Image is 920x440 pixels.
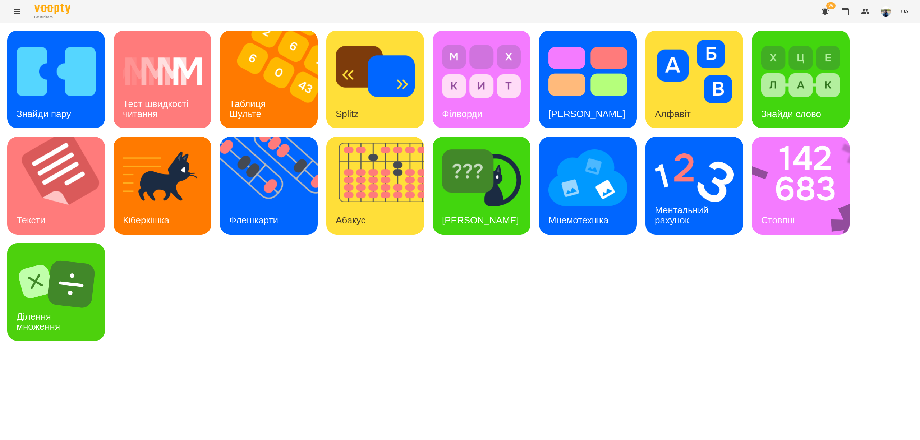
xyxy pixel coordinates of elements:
[123,146,202,209] img: Кіберкішка
[17,40,96,103] img: Знайди пару
[655,205,711,225] h3: Ментальний рахунок
[433,31,530,128] a: ФілвордиФілворди
[7,31,105,128] a: Знайди паруЗнайди пару
[7,137,105,235] a: ТекстиТексти
[9,3,26,20] button: Menu
[548,108,625,119] h3: [PERSON_NAME]
[761,215,795,226] h3: Стовпці
[7,243,105,341] a: Ділення множенняДілення множення
[901,8,908,15] span: UA
[761,40,840,103] img: Знайди слово
[752,137,850,235] a: СтовпціСтовпці
[123,98,191,119] h3: Тест швидкості читання
[220,31,327,128] img: Таблиця Шульте
[220,137,318,235] a: ФлешкартиФлешкарти
[433,137,530,235] a: Знайди Кіберкішку[PERSON_NAME]
[442,215,519,226] h3: [PERSON_NAME]
[442,108,482,119] h3: Філворди
[17,108,71,119] h3: Знайди пару
[17,215,45,226] h3: Тексти
[229,98,268,119] h3: Таблиця Шульте
[548,40,627,103] img: Тест Струпа
[752,137,859,235] img: Стовпці
[326,137,424,235] a: АбакусАбакус
[17,253,96,316] img: Ділення множення
[898,5,911,18] button: UA
[442,146,521,209] img: Знайди Кіберкішку
[336,40,415,103] img: Splitz
[655,146,734,209] img: Ментальний рахунок
[548,146,627,209] img: Мнемотехніка
[336,215,365,226] h3: Абакус
[123,40,202,103] img: Тест швидкості читання
[326,31,424,128] a: SplitzSplitz
[645,31,743,128] a: АлфавітАлфавіт
[17,311,60,332] h3: Ділення множення
[645,137,743,235] a: Ментальний рахунокМентальний рахунок
[826,2,836,9] span: 36
[220,31,318,128] a: Таблиця ШультеТаблиця Шульте
[442,40,521,103] img: Філворди
[761,108,821,119] h3: Знайди слово
[114,137,211,235] a: КіберкішкаКіберкішка
[655,40,734,103] img: Алфавіт
[114,31,211,128] a: Тест швидкості читанняТест швидкості читання
[34,4,70,14] img: Voopty Logo
[336,108,359,119] h3: Splitz
[34,15,70,19] span: For Business
[220,137,327,235] img: Флешкарти
[539,137,637,235] a: МнемотехнікаМнемотехніка
[229,215,278,226] h3: Флешкарти
[881,6,891,17] img: 79bf113477beb734b35379532aeced2e.jpg
[326,137,433,235] img: Абакус
[548,215,608,226] h3: Мнемотехніка
[655,108,691,119] h3: Алфавіт
[123,215,169,226] h3: Кіберкішка
[539,31,637,128] a: Тест Струпа[PERSON_NAME]
[752,31,850,128] a: Знайди словоЗнайди слово
[7,137,114,235] img: Тексти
